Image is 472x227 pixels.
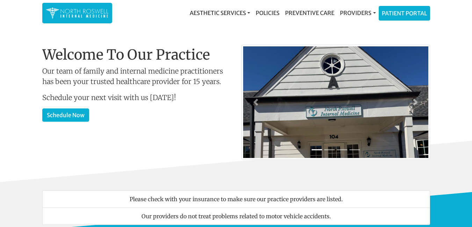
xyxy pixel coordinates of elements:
p: Schedule your next visit with us [DATE]! [42,92,231,103]
li: Our providers do not treat problems related to motor vehicle accidents. [42,207,430,225]
a: Aesthetic Services [187,6,253,20]
a: Schedule Now [42,108,89,122]
img: North Roswell Internal Medicine [46,6,109,20]
a: Preventive Care [282,6,337,20]
h1: Welcome To Our Practice [42,46,231,63]
a: Patient Portal [379,6,430,20]
a: Providers [337,6,378,20]
a: Policies [253,6,282,20]
li: Please check with your insurance to make sure our practice providers are listed. [42,190,430,208]
p: Our team of family and internal medicine practitioners has been your trusted healthcare provider ... [42,66,231,87]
